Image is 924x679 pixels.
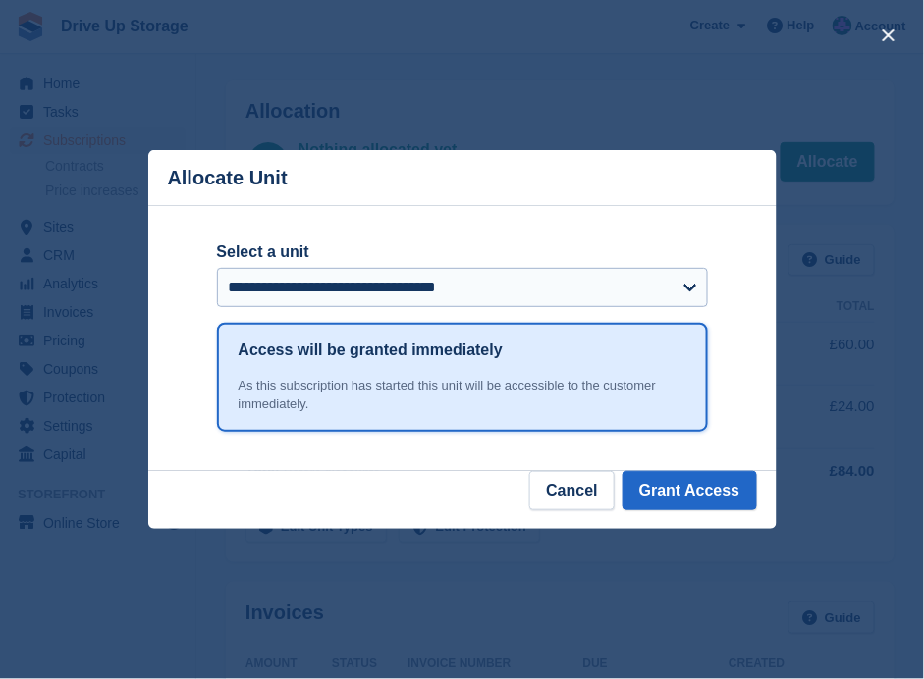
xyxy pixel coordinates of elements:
div: As this subscription has started this unit will be accessible to the customer immediately. [239,376,686,414]
button: Grant Access [623,471,757,510]
button: close [873,20,904,51]
button: Cancel [529,471,614,510]
h1: Access will be granted immediately [239,339,503,362]
label: Select a unit [217,240,708,264]
p: Allocate Unit [168,167,288,189]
